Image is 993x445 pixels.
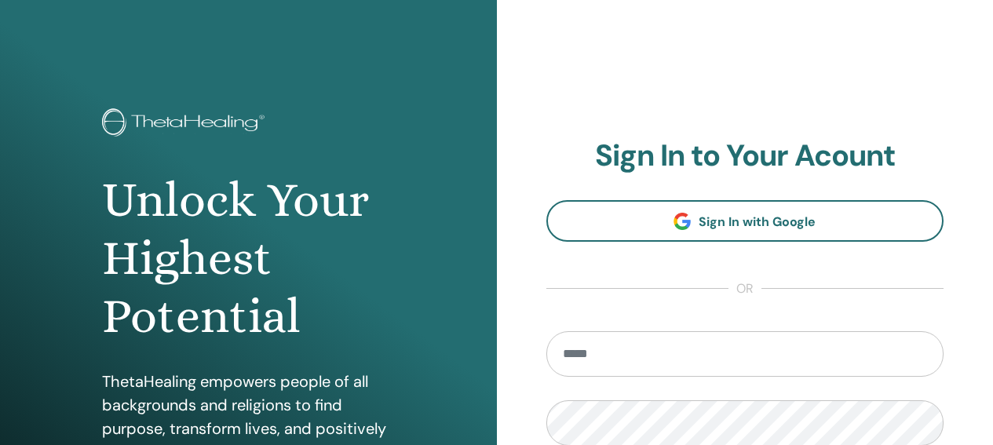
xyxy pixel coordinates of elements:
[102,171,394,346] h1: Unlock Your Highest Potential
[546,138,944,174] h2: Sign In to Your Acount
[728,279,761,298] span: or
[699,213,816,230] span: Sign In with Google
[546,200,944,242] a: Sign In with Google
